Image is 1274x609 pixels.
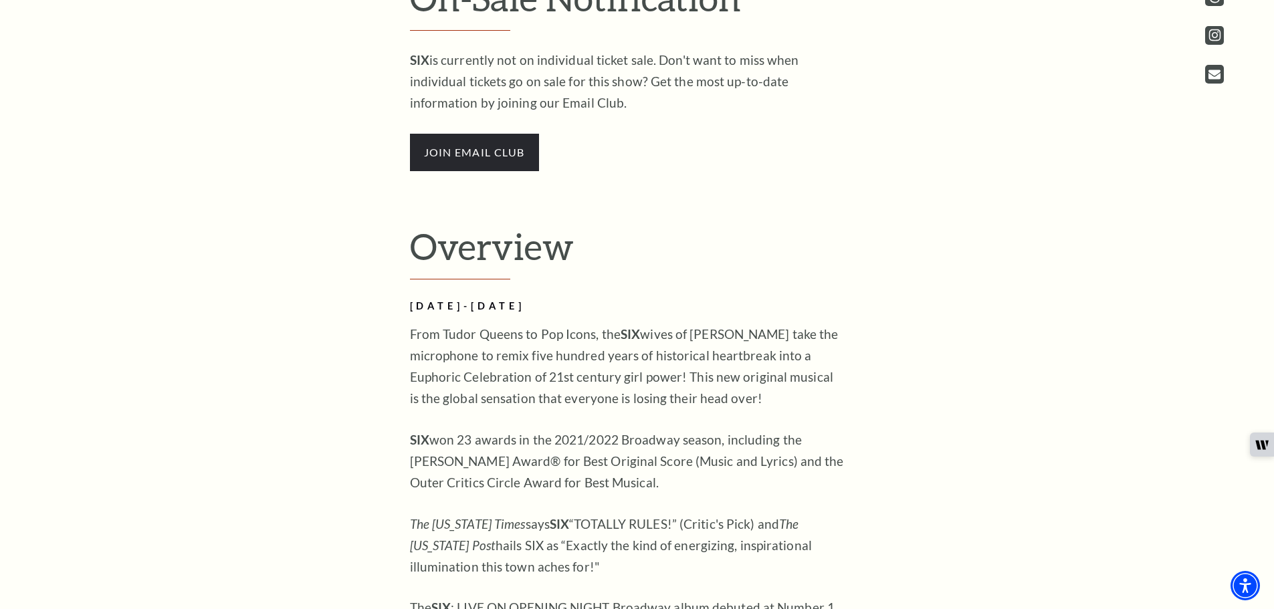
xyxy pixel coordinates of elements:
h2: [DATE]-[DATE] [410,298,845,315]
span: join email club [410,134,539,171]
a: Open this option - open in a new tab [1205,65,1224,84]
a: join email club [410,144,539,159]
em: The [US_STATE] Post [410,516,799,553]
strong: SIX [550,516,569,531]
h2: Overview [410,225,865,279]
div: Accessibility Menu [1231,571,1260,600]
p: From Tudor Queens to Pop Icons, the wives of [PERSON_NAME] take the microphone to remix five hund... [410,324,845,409]
strong: SIX [410,52,429,68]
p: won 23 awards in the 2021/2022 Broadway season, including the [PERSON_NAME] Award® for Best Origi... [410,429,845,493]
strong: SIX [410,432,429,447]
a: instagram - open in a new tab [1205,26,1224,45]
em: The [US_STATE] Times [410,516,526,531]
strong: SIX [621,326,640,342]
p: is currently not on individual ticket sale. Don't want to miss when individual tickets go on sale... [410,49,845,114]
p: says “TOTALLY RULES!” (Critic's Pick) and hails SIX as “Exactly the kind of energizing, inspirati... [410,513,845,578]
